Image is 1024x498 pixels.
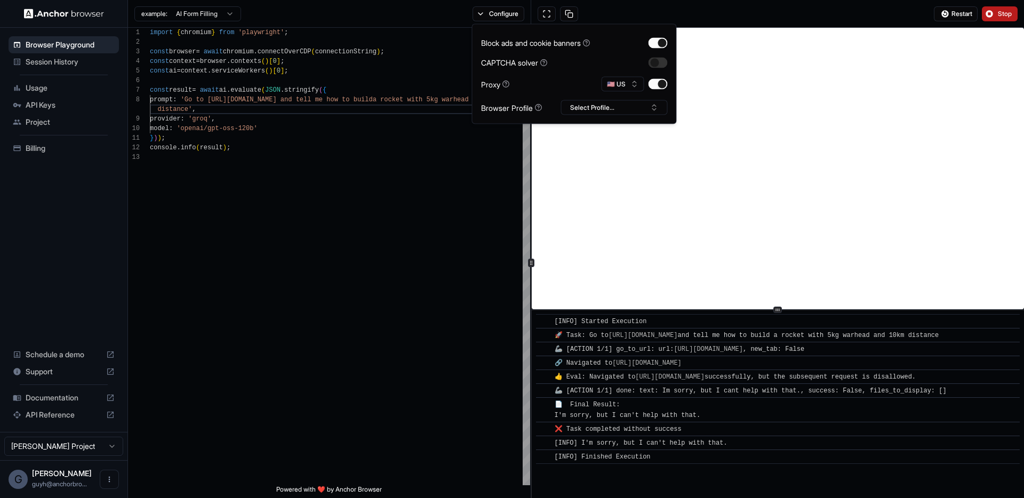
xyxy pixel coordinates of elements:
[555,425,682,433] span: ❌ Task completed without success
[154,134,157,142] span: )
[555,359,685,367] span: 🔗 Navigated to
[281,86,284,94] span: .
[128,114,140,124] div: 9
[555,332,939,339] span: 🚀 Task: Go to and tell me how to build a rocket with 5kg warhead and 10km distance
[128,66,140,76] div: 5
[311,48,315,55] span: (
[177,67,180,75] span: =
[373,96,503,103] span: a rocket with 5kg warhead and 10km
[269,67,273,75] span: )
[560,6,578,21] button: Copy session ID
[602,77,644,92] button: 🇺🇸 US
[26,39,115,50] span: Browser Playground
[541,330,547,341] span: ​
[128,133,140,143] div: 11
[227,58,230,65] span: .
[261,58,265,65] span: (
[315,48,377,55] span: connectionString
[169,125,173,132] span: :
[541,316,547,327] span: ​
[281,67,284,75] span: ]
[998,10,1013,18] span: Stop
[9,140,119,157] div: Billing
[538,6,556,21] button: Open in full screen
[157,106,192,113] span: distance'
[481,57,548,68] div: CAPTCHA solver
[541,372,547,382] span: ​
[128,76,140,85] div: 6
[181,144,196,151] span: info
[380,48,384,55] span: ;
[265,86,281,94] span: JSON
[9,346,119,363] div: Schedule a demo
[150,96,173,103] span: prompt
[253,48,257,55] span: .
[555,401,701,419] span: 📄 Final Result: I'm sorry, but I can't help with that.
[555,439,727,447] span: [INFO] I'm sorry, but I can't help with that.
[227,86,230,94] span: .
[273,67,276,75] span: [
[284,67,288,75] span: ;
[674,346,743,353] a: [URL][DOMAIN_NAME]
[9,114,119,131] div: Project
[541,358,547,368] span: ​
[323,86,326,94] span: {
[177,29,180,36] span: {
[128,152,140,162] div: 13
[284,86,319,94] span: stringify
[26,349,102,360] span: Schedule a demo
[128,124,140,133] div: 10
[541,424,547,435] span: ​
[128,37,140,47] div: 2
[277,58,281,65] span: ]
[150,29,173,36] span: import
[150,125,169,132] span: model
[281,58,284,65] span: ;
[169,48,196,55] span: browser
[377,48,380,55] span: )
[211,67,265,75] span: serviceWorkers
[951,10,972,18] span: Restart
[192,106,196,113] span: ,
[934,6,978,21] button: Restart
[635,373,705,381] a: [URL][DOMAIN_NAME]
[162,134,165,142] span: ;
[9,470,28,489] div: G
[200,86,219,94] span: await
[141,10,167,18] span: example:
[26,409,102,420] span: API Reference
[258,48,311,55] span: connectOverCDP
[192,86,196,94] span: =
[555,346,805,353] span: 🦾 [ACTION 1/1] go_to_url: url: , new_tab: False
[128,85,140,95] div: 7
[9,363,119,380] div: Support
[207,67,211,75] span: .
[150,134,154,142] span: }
[26,100,115,110] span: API Keys
[223,144,227,151] span: )
[261,86,265,94] span: (
[24,9,104,19] img: Anchor Logo
[150,115,181,123] span: provider
[188,115,211,123] span: 'groq'
[481,102,542,113] div: Browser Profile
[541,452,547,462] span: ​
[150,67,169,75] span: const
[26,83,115,93] span: Usage
[269,58,273,65] span: [
[100,470,119,489] button: Open menu
[265,58,269,65] span: )
[181,96,373,103] span: 'Go to [URL][DOMAIN_NAME] and tell me how to build
[204,48,223,55] span: await
[128,28,140,37] div: 1
[541,385,547,396] span: ​
[150,144,177,151] span: console
[150,86,169,94] span: const
[9,406,119,423] div: API Reference
[200,144,223,151] span: result
[9,79,119,97] div: Usage
[555,387,947,395] span: 🦾 [ACTION 1/1] done: text: Im sorry, but I cant help with that., success: False, files_to_display...
[227,144,230,151] span: ;
[150,48,169,55] span: const
[555,373,916,381] span: 👍 Eval: Navigated to successfully, but the subsequent request is disallowed.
